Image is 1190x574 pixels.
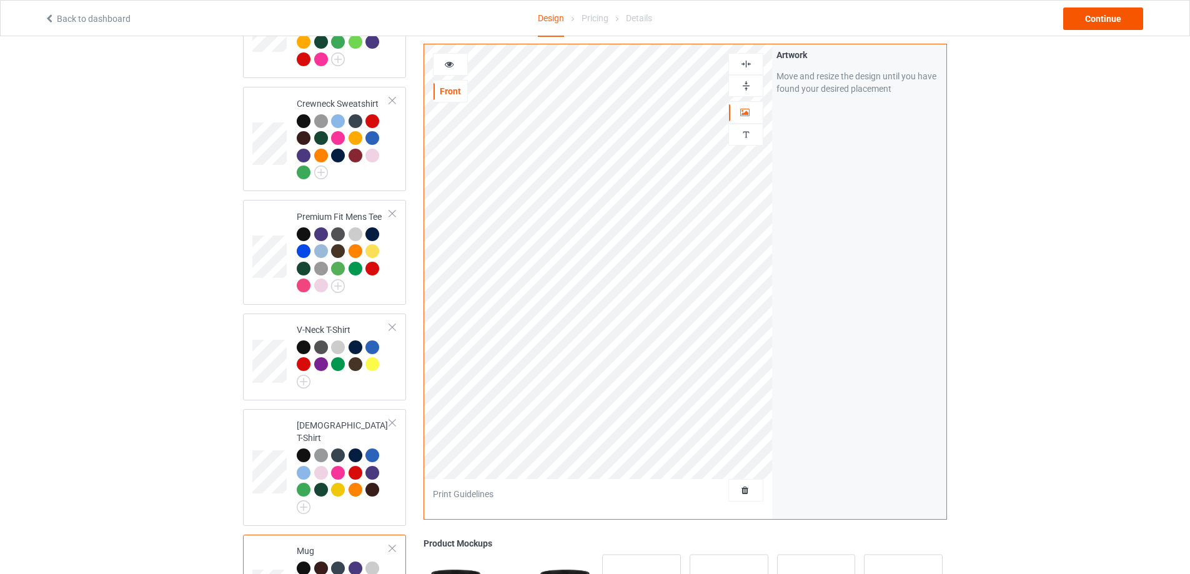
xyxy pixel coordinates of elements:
img: svg+xml;base64,PD94bWwgdmVyc2lvbj0iMS4wIiBlbmNvZGluZz0iVVRGLTgiPz4KPHN2ZyB3aWR0aD0iMjJweCIgaGVpZ2... [297,500,310,514]
div: Continue [1063,7,1143,30]
div: Design [538,1,564,37]
div: Move and resize the design until you have found your desired placement [776,70,942,95]
div: Product Mockups [424,537,947,550]
img: heather_texture.png [314,262,328,275]
a: Back to dashboard [44,14,131,24]
div: Crewneck Sweatshirt [297,97,390,179]
div: V-Neck T-Shirt [297,324,390,384]
div: Premium Fit Mens Tee [297,210,390,292]
div: [DEMOGRAPHIC_DATA] T-Shirt [243,409,406,526]
img: svg%3E%0A [740,58,752,70]
img: svg+xml;base64,PD94bWwgdmVyc2lvbj0iMS4wIiBlbmNvZGluZz0iVVRGLTgiPz4KPHN2ZyB3aWR0aD0iMjJweCIgaGVpZ2... [331,279,345,293]
div: Pricing [582,1,608,36]
div: Front [434,85,467,97]
div: [DEMOGRAPHIC_DATA] T-Shirt [297,419,390,510]
img: svg+xml;base64,PD94bWwgdmVyc2lvbj0iMS4wIiBlbmNvZGluZz0iVVRGLTgiPz4KPHN2ZyB3aWR0aD0iMjJweCIgaGVpZ2... [297,375,310,388]
img: svg+xml;base64,PD94bWwgdmVyc2lvbj0iMS4wIiBlbmNvZGluZz0iVVRGLTgiPz4KPHN2ZyB3aWR0aD0iMjJweCIgaGVpZ2... [314,166,328,179]
div: Artwork [776,49,942,61]
div: Details [626,1,652,36]
div: Premium Fit Mens Tee [243,200,406,304]
img: svg+xml;base64,PD94bWwgdmVyc2lvbj0iMS4wIiBlbmNvZGluZz0iVVRGLTgiPz4KPHN2ZyB3aWR0aD0iMjJweCIgaGVpZ2... [331,52,345,66]
img: svg%3E%0A [740,129,752,141]
img: svg%3E%0A [740,80,752,92]
div: Print Guidelines [433,488,493,500]
div: Crewneck Sweatshirt [243,87,406,191]
div: V-Neck T-Shirt [243,314,406,400]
